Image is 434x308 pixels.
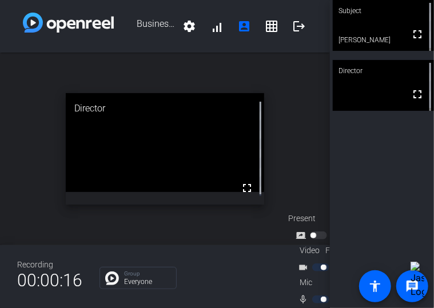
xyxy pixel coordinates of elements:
span: Video [300,245,320,257]
mat-icon: accessibility [368,279,382,293]
mat-icon: mic_none [298,293,312,306]
img: Chat Icon [105,271,119,285]
mat-icon: fullscreen [411,27,424,41]
mat-icon: grid_on [265,19,278,33]
div: Present [288,213,403,225]
span: Business Insider x [PERSON_NAME] [114,13,176,40]
mat-icon: screen_share_outline [296,229,310,242]
mat-icon: videocam_outline [298,261,312,274]
div: Director [66,93,264,124]
div: Recording [17,259,82,271]
span: 00:00:16 [17,266,82,294]
span: Flip Camera [325,245,368,257]
div: Director [333,60,434,82]
img: white-gradient.svg [23,13,114,33]
p: Group [124,271,170,277]
mat-icon: fullscreen [411,87,424,101]
mat-icon: message [405,279,419,293]
p: Everyone [124,278,170,285]
mat-icon: settings [182,19,196,33]
mat-icon: fullscreen [241,181,254,195]
div: Mic [288,277,403,289]
mat-icon: account_box [237,19,251,33]
button: signal_cellular_alt [203,13,230,40]
mat-icon: logout [292,19,306,33]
